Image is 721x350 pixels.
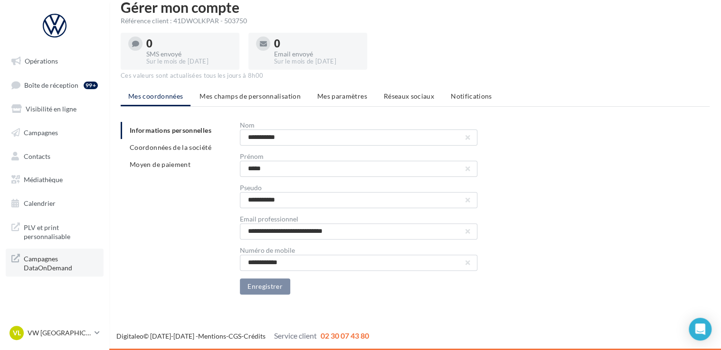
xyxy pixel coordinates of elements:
[6,249,104,276] a: Campagnes DataOnDemand
[317,92,367,100] span: Mes paramètres
[6,193,104,213] a: Calendrier
[689,318,712,341] div: Open Intercom Messenger
[146,51,232,57] div: SMS envoyé
[228,332,241,340] a: CGS
[6,51,104,71] a: Opérations
[384,92,434,100] span: Réseaux sociaux
[8,324,102,342] a: VL VW [GEOGRAPHIC_DATA]
[240,184,477,191] div: Pseudo
[84,82,98,89] div: 99+
[116,332,143,340] a: Digitaleo
[28,328,91,338] p: VW [GEOGRAPHIC_DATA]
[274,38,360,49] div: 0
[198,332,226,340] a: Mentions
[6,147,104,166] a: Contacts
[6,217,104,245] a: PLV et print personnalisable
[13,328,21,338] span: VL
[121,72,710,80] div: Ces valeurs sont actualisées tous les jours à 8h00
[240,216,477,222] div: Email professionnel
[24,175,63,184] span: Médiathèque
[24,221,98,241] span: PLV et print personnalisable
[146,57,232,66] div: Sur le mois de [DATE]
[25,57,58,65] span: Opérations
[451,92,492,100] span: Notifications
[130,143,211,151] span: Coordonnées de la société
[6,170,104,190] a: Médiathèque
[274,51,360,57] div: Email envoyé
[24,199,56,207] span: Calendrier
[24,152,50,160] span: Contacts
[240,122,477,129] div: Nom
[26,105,76,113] span: Visibilité en ligne
[6,99,104,119] a: Visibilité en ligne
[116,332,369,340] span: © [DATE]-[DATE] - - -
[121,16,710,26] div: Référence client : 41DWOLKPAR - 503750
[24,81,78,89] span: Boîte de réception
[146,38,232,49] div: 0
[274,57,360,66] div: Sur le mois de [DATE]
[240,247,477,254] div: Numéro de mobile
[24,252,98,273] span: Campagnes DataOnDemand
[130,160,190,168] span: Moyen de paiement
[6,123,104,143] a: Campagnes
[321,331,369,340] span: 02 30 07 43 80
[6,75,104,95] a: Boîte de réception99+
[244,332,266,340] a: Crédits
[24,129,58,137] span: Campagnes
[240,278,290,295] button: Enregistrer
[274,331,317,340] span: Service client
[199,92,301,100] span: Mes champs de personnalisation
[240,153,477,160] div: Prénom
